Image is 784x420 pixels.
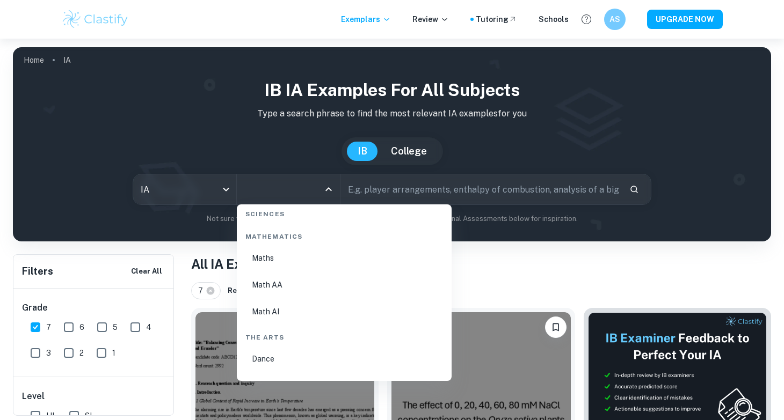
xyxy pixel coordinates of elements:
h6: Grade [22,301,166,314]
div: The Arts [241,324,447,347]
p: IA [63,54,71,66]
input: E.g. player arrangements, enthalpy of combustion, analysis of a big city... [340,174,621,204]
span: 4 [146,321,151,333]
span: 1 [112,347,115,359]
span: 3 [46,347,51,359]
a: Schools [539,13,569,25]
li: Dance [241,347,447,371]
button: Reset All [225,283,263,299]
button: Search [625,180,643,198]
li: Film [241,373,447,398]
h1: IB IA examples for all subjects [21,77,763,103]
button: Help and Feedback [577,10,596,28]
span: 5 [113,321,118,333]
li: Maths [241,246,447,270]
button: Bookmark [545,316,567,338]
div: Mathematics [241,223,447,246]
h6: AS [609,13,621,25]
a: Home [24,53,44,68]
button: Clear All [128,263,165,279]
div: 7 [191,282,221,299]
p: Exemplars [341,13,391,25]
div: Sciences [241,201,447,223]
a: Tutoring [476,13,517,25]
span: 7 [198,285,208,297]
span: 7 [46,321,51,333]
button: IB [347,142,378,161]
span: 2 [79,347,84,359]
img: Clastify logo [61,9,129,30]
img: profile cover [13,47,771,241]
h1: All IA Examples [191,254,771,274]
span: 6 [79,321,84,333]
button: Close [321,182,336,197]
p: Type a search phrase to find the most relevant IA examples for you [21,107,763,120]
li: Math AI [241,299,447,324]
button: UPGRADE NOW [647,10,723,29]
h6: Filters [22,264,53,279]
button: College [380,142,438,161]
li: Math AA [241,272,447,297]
p: Review [412,13,449,25]
div: IA [133,174,236,204]
h6: Level [22,390,166,403]
p: Not sure what to search for? You can always look through our example Internal Assessments below f... [21,213,763,224]
button: AS [604,9,626,30]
